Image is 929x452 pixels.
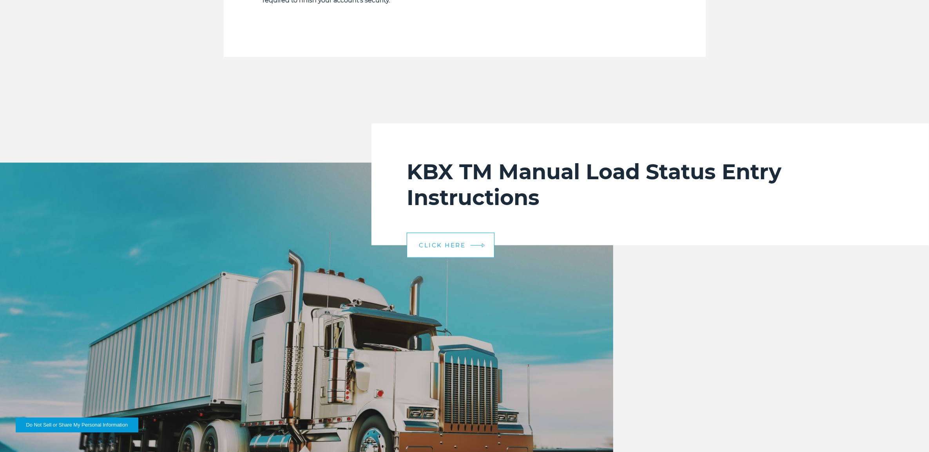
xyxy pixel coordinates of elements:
[482,243,485,248] img: arrow
[407,159,894,211] h2: KBX TM Manual Load Status Entry Instructions
[407,233,494,258] a: CLICK HERE arrow arrow
[16,418,138,432] button: Do Not Sell or Share My Personal Information
[419,243,465,249] span: CLICK HERE
[890,414,929,452] iframe: Chat Widget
